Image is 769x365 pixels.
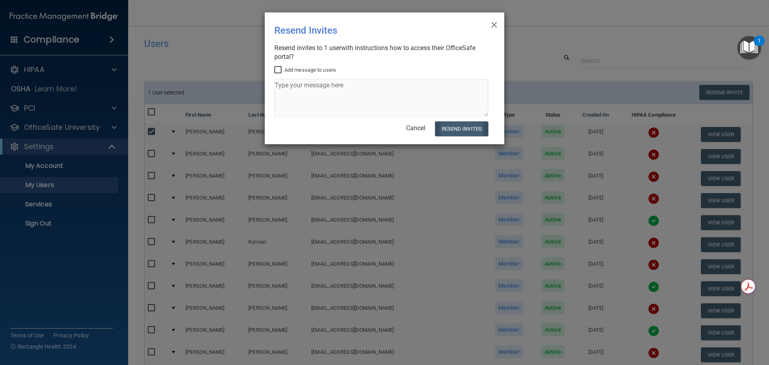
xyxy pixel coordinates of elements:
[737,36,761,60] button: Open Resource Center, 1 new notification
[435,121,488,136] button: Resend Invites
[406,124,425,132] a: Cancel
[491,16,498,32] span: ×
[274,67,284,73] input: Add message to users
[274,44,488,61] div: Resend invites to 1 user with instructions how to access their OfficeSafe portal?
[274,65,336,75] label: Add message to users
[274,19,462,42] div: Resend Invites
[630,308,759,340] iframe: Drift Widget Chat Controller
[758,41,761,51] div: 1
